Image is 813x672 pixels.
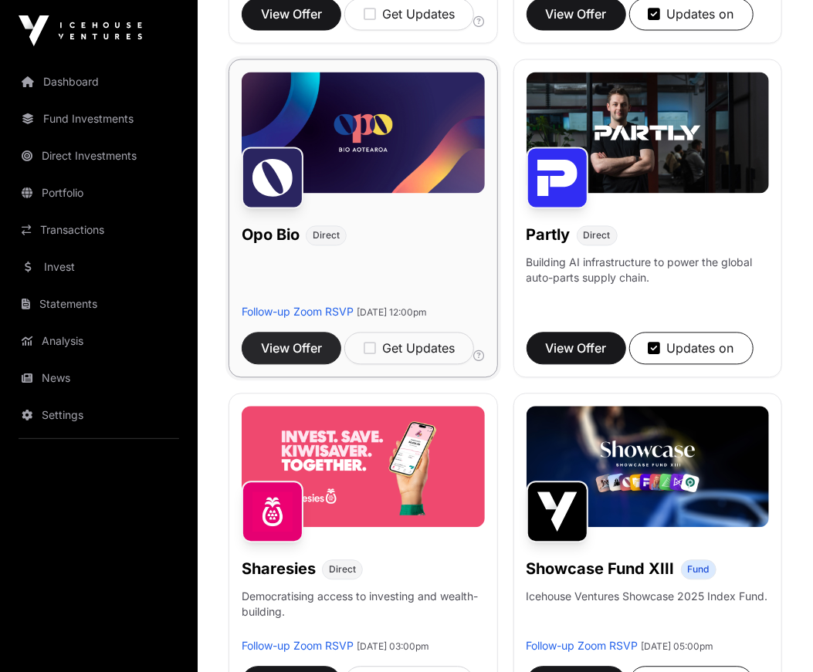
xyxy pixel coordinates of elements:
[261,339,322,357] span: View Offer
[12,65,185,99] a: Dashboard
[527,589,768,604] p: Icehouse Ventures Showcase 2025 Index Fund.
[242,589,485,638] p: Democratising access to investing and wealth-building.
[629,332,754,364] button: Updates on
[12,213,185,247] a: Transactions
[329,563,356,576] span: Direct
[12,102,185,136] a: Fund Investments
[364,5,455,23] div: Get Updates
[649,339,734,357] div: Updates on
[527,481,588,542] img: Showcase Fund XIII
[584,229,611,241] span: Direct
[527,147,588,208] img: Partly
[242,147,303,208] img: Opo Bio
[12,361,185,395] a: News
[357,306,427,318] span: [DATE] 12:00pm
[242,558,316,579] h1: Sharesies
[12,324,185,358] a: Analysis
[12,398,185,432] a: Settings
[344,332,474,364] button: Get Updates
[242,481,303,542] img: Sharesies
[527,558,675,579] h1: Showcase Fund XIII
[642,640,714,652] span: [DATE] 05:00pm
[242,406,485,527] img: Sharesies-Banner.jpg
[242,332,341,364] button: View Offer
[527,72,770,193] img: Partly-Banner.jpg
[364,339,455,357] div: Get Updates
[12,287,185,321] a: Statements
[242,639,354,652] a: Follow-up Zoom RSVP
[19,15,142,46] img: Icehouse Ventures Logo
[649,5,734,23] div: Updates on
[527,224,571,245] h1: Partly
[261,5,322,23] span: View Offer
[12,250,185,284] a: Invest
[12,139,185,173] a: Direct Investments
[242,72,485,193] img: Opo-Bio-Banner.jpg
[527,255,770,304] p: Building AI infrastructure to power the global auto-parts supply chain.
[527,406,770,527] img: Showcase-Fund-Banner-1.jpg
[546,5,607,23] span: View Offer
[527,332,626,364] button: View Offer
[313,229,340,241] span: Direct
[688,563,710,576] span: Fund
[736,598,813,672] iframe: Chat Widget
[242,305,354,318] a: Follow-up Zoom RSVP
[357,640,429,652] span: [DATE] 03:00pm
[546,339,607,357] span: View Offer
[242,224,300,245] h1: Opo Bio
[12,176,185,210] a: Portfolio
[527,639,639,652] a: Follow-up Zoom RSVP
